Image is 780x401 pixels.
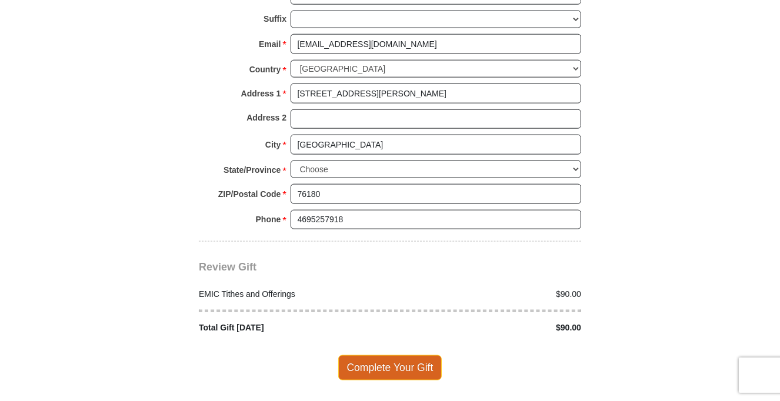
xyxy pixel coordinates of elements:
[193,322,391,334] div: Total Gift [DATE]
[390,322,588,334] div: $90.00
[265,136,281,153] strong: City
[193,288,391,300] div: EMIC Tithes and Offerings
[390,288,588,300] div: $90.00
[264,11,286,27] strong: Suffix
[256,211,281,228] strong: Phone
[259,36,281,52] strong: Email
[224,162,281,178] strong: State/Province
[338,355,442,380] span: Complete Your Gift
[249,61,281,78] strong: Country
[246,109,286,126] strong: Address 2
[241,85,281,102] strong: Address 1
[218,186,281,202] strong: ZIP/Postal Code
[199,261,256,273] span: Review Gift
